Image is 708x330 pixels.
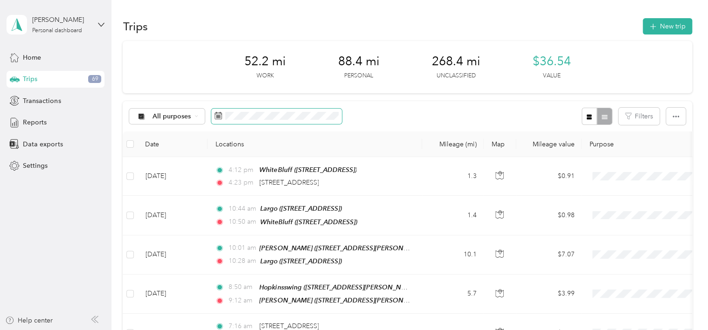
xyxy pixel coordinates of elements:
td: [DATE] [138,235,208,275]
td: [DATE] [138,275,208,314]
span: 88.4 mi [338,54,379,69]
span: All purposes [153,113,191,120]
td: 1.4 [422,196,484,235]
span: Largo ([STREET_ADDRESS]) [260,257,342,265]
span: Home [23,53,41,62]
span: Largo ([STREET_ADDRESS]) [260,205,342,212]
td: 1.3 [422,157,484,196]
span: 10:50 am [229,217,256,227]
span: $36.54 [532,54,570,69]
span: WhiteBluff ([STREET_ADDRESS]) [259,166,356,173]
span: [STREET_ADDRESS] [259,322,319,330]
td: [DATE] [138,196,208,235]
span: 10:44 am [229,204,256,214]
span: Trips [23,74,37,84]
span: Data exports [23,139,62,149]
button: New trip [643,18,692,34]
h1: Trips [123,21,147,31]
span: 4:12 pm [229,165,255,175]
th: Map [484,131,516,157]
span: [PERSON_NAME] ([STREET_ADDRESS][PERSON_NAME]) [259,244,429,252]
th: Locations [208,131,422,157]
span: Reports [23,117,47,127]
span: 4:23 pm [229,178,255,188]
span: Settings [23,161,48,171]
span: 52.2 mi [244,54,285,69]
span: [PERSON_NAME] ([STREET_ADDRESS][PERSON_NAME]) [259,296,429,304]
th: Mileage value [516,131,582,157]
td: $0.91 [516,157,582,196]
span: Transactions [23,96,61,106]
p: Personal [344,72,373,80]
td: 5.7 [422,275,484,314]
span: WhiteBluff ([STREET_ADDRESS]) [260,218,357,226]
span: 268.4 mi [431,54,480,69]
p: Unclassified [436,72,475,80]
span: 10:28 am [229,256,256,266]
button: Filters [618,108,659,125]
th: Mileage (mi) [422,131,484,157]
span: Hopkinsswing ([STREET_ADDRESS][PERSON_NAME]) [259,283,418,291]
th: Date [138,131,208,157]
span: [STREET_ADDRESS] [259,179,319,186]
td: $3.99 [516,275,582,314]
button: Help center [5,316,53,325]
div: [PERSON_NAME] [32,15,90,25]
iframe: Everlance-gr Chat Button Frame [656,278,708,330]
div: Personal dashboard [32,28,82,34]
span: 10:01 am [229,243,255,253]
span: 69 [88,75,101,83]
td: [DATE] [138,157,208,196]
td: 10.1 [422,235,484,275]
span: 9:12 am [229,296,255,306]
td: $7.07 [516,235,582,275]
td: $0.98 [516,196,582,235]
span: 8:50 am [229,282,255,292]
p: Value [542,72,560,80]
p: Work [256,72,273,80]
